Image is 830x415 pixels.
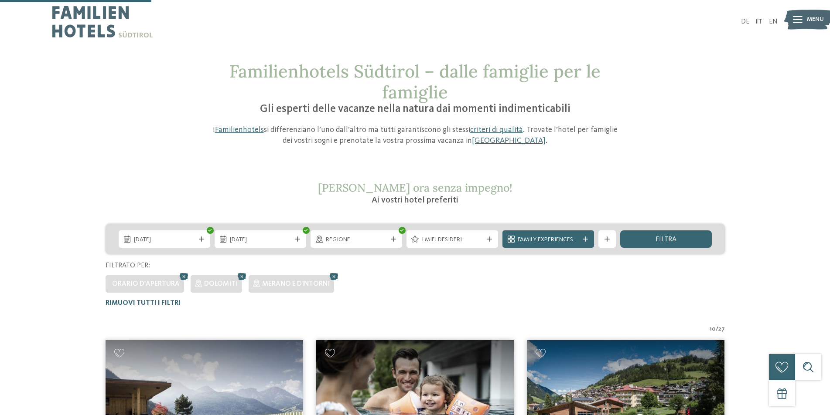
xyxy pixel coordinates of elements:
p: I si differenziano l’uno dall’altro ma tutti garantiscono gli stessi . Trovate l’hotel per famigl... [208,125,622,146]
span: 10 [710,325,716,334]
span: / [716,325,718,334]
span: Filtrato per: [106,262,150,269]
span: Menu [807,15,824,24]
span: Orario d'apertura [112,280,180,287]
span: Merano e dintorni [262,280,330,287]
span: [DATE] [230,236,291,244]
span: [DATE] [134,236,195,244]
span: [PERSON_NAME] ora senza impegno! [318,181,512,195]
a: DE [741,18,749,25]
span: filtra [656,236,676,243]
span: Dolomiti [204,280,238,287]
a: Familienhotels [215,126,264,134]
span: Regione [326,236,387,244]
span: Ai vostri hotel preferiti [372,196,458,205]
span: Family Experiences [518,236,579,244]
a: EN [769,18,778,25]
span: 27 [718,325,725,334]
span: I miei desideri [422,236,483,244]
span: Gli esperti delle vacanze nella natura dai momenti indimenticabili [260,104,570,115]
a: criteri di qualità [470,126,523,134]
a: IT [756,18,762,25]
span: Rimuovi tutti i filtri [106,300,181,307]
span: Familienhotels Südtirol – dalle famiglie per le famiglie [229,60,601,103]
a: [GEOGRAPHIC_DATA] [472,137,546,145]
